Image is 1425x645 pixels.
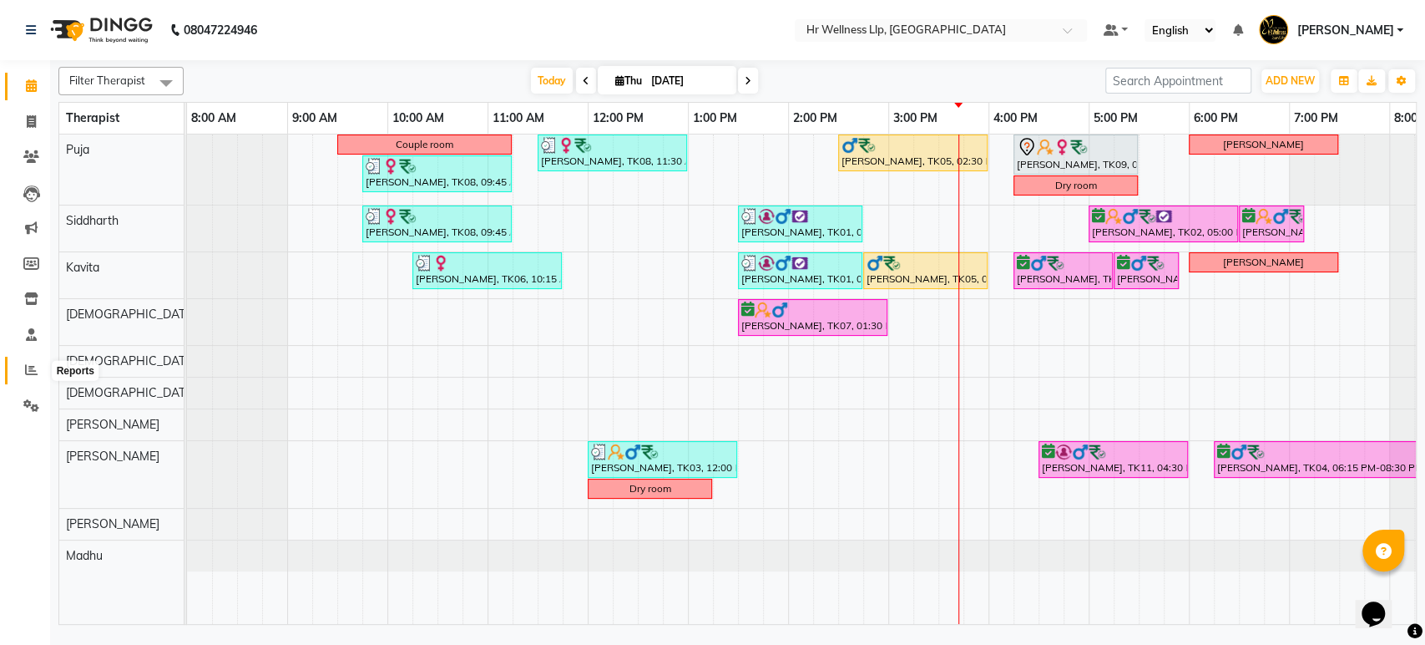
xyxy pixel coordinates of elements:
div: Dry room [1055,178,1097,193]
span: [DEMOGRAPHIC_DATA] waitlist 1 [66,385,248,400]
input: Search Appointment [1105,68,1251,94]
div: [PERSON_NAME], TK03, 12:00 PM-01:30 PM, Herbal Potli Massage [589,444,735,475]
a: 2:00 PM [789,106,841,130]
div: [PERSON_NAME] [1223,137,1304,152]
div: [PERSON_NAME], TK08, 09:45 AM-11:15 AM, Swedish Massage 60 Min [364,208,510,240]
span: Siddharth [66,213,119,228]
a: 12:00 PM [589,106,648,130]
span: Filter Therapist [69,74,145,87]
a: 8:00 AM [187,106,240,130]
div: [PERSON_NAME], TK01, 01:30 PM-02:45 PM, Swedish Massage 60 Min [740,255,861,287]
div: [PERSON_NAME], TK06, 10:15 AM-11:45 AM, Scrubassage 60 Min [414,255,560,287]
span: [PERSON_NAME] [66,516,159,531]
div: [PERSON_NAME], TK09, 04:15 PM-05:30 PM, Comforting Clove Balm Massage 60 Min [1015,137,1136,172]
span: [PERSON_NAME] [66,417,159,432]
b: 08047224946 [184,7,257,53]
div: [PERSON_NAME], TK10, 05:15 PM-05:55 PM, 10 mins complimentary Service [1115,255,1177,287]
div: [PERSON_NAME], TK11, 04:30 PM-06:00 PM, Massage 60 Min [1040,444,1186,475]
a: 10:00 AM [388,106,448,130]
span: [DEMOGRAPHIC_DATA] waitlist [66,353,238,368]
div: [PERSON_NAME] [1223,255,1304,270]
span: Puja [66,142,89,157]
div: [PERSON_NAME], TK05, 02:45 PM-04:00 PM, Swedish Massage 60 Min [865,255,986,287]
span: [DEMOGRAPHIC_DATA] waitlist [66,307,238,322]
input: 2025-09-04 [646,69,730,94]
iframe: chat widget [1355,578,1408,628]
span: Kavita [66,260,99,275]
div: [PERSON_NAME], TK05, 02:30 PM-04:00 PM, Swedish Massage 60 Min [840,137,986,169]
img: Nitesh Pise [1259,15,1288,44]
a: 11:00 AM [488,106,548,130]
button: ADD NEW [1261,69,1319,93]
div: [PERSON_NAME], TK01, 01:30 PM-02:45 PM, Swedish Massage 60 Min [740,208,861,240]
div: [PERSON_NAME], TK02, 05:00 PM-06:30 PM, Massage 90 Min [1090,208,1236,240]
a: 3:00 PM [889,106,942,130]
div: [PERSON_NAME], TK08, 11:30 AM-01:00 PM, Swedish Massage 60 Min [539,137,685,169]
a: 4:00 PM [989,106,1042,130]
a: 6:00 PM [1190,106,1242,130]
a: 1:00 PM [689,106,741,130]
a: 9:00 AM [288,106,341,130]
div: [PERSON_NAME], TK10, 04:15 PM-05:15 PM, Swedish Massage with Wintergreen, Bayleaf & Clove 60 Min [1015,255,1111,287]
span: Madhu [66,548,103,563]
a: 7:00 PM [1290,106,1342,130]
img: logo [43,7,157,53]
div: [PERSON_NAME], TK02, 06:30 PM-07:10 PM, 10 mins complimentary Service [1241,208,1302,240]
div: Dry room [629,481,671,496]
div: Couple room [396,137,453,152]
div: [PERSON_NAME], TK08, 09:45 AM-11:15 AM, Swedish Massage 60 Min [364,158,510,190]
span: Today [531,68,573,94]
span: [PERSON_NAME] [66,449,159,464]
div: Reports [53,361,99,381]
a: 5:00 PM [1089,106,1142,130]
span: Thu [611,74,646,87]
div: [PERSON_NAME], TK07, 01:30 PM-03:00 PM, Massage 60 Min [740,302,886,333]
span: ADD NEW [1266,74,1315,87]
span: [PERSON_NAME] [1296,22,1393,39]
span: Therapist [66,110,119,125]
